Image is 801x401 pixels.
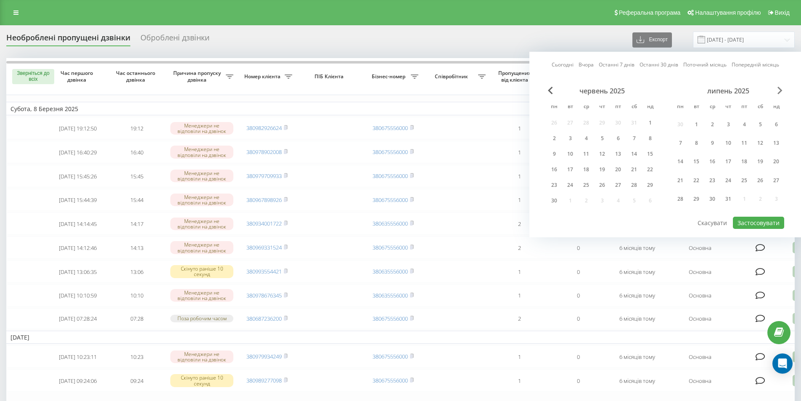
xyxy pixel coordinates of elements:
[610,148,626,160] div: пт 13 черв 2025 р.
[246,244,282,251] a: 380969331524
[130,315,143,322] font: 07:28
[704,154,720,170] div: ср 16 лип 2025 р.
[610,132,626,145] div: пт 6 черв 2025 р.
[642,117,658,129] div: нд 1 черв 2025 р.
[549,149,560,159] div: 9
[546,163,562,176] div: пн 16 черв 2025 р.
[518,196,521,204] font: 1
[736,117,752,132] div: пт 4 лип 2025 р.
[629,164,640,175] div: 21
[116,69,155,83] font: Час останнього дзвінка
[246,172,282,180] a: 380979709933
[689,244,711,252] font: Основна
[771,138,782,149] div: 13
[722,101,735,114] abbr: четвер
[642,148,658,160] div: нд 15 черв 2025 р.
[647,103,653,110] font: нд
[12,69,54,84] button: Зверніться до всіх
[246,315,282,322] font: 380687236200
[741,103,747,110] font: пт
[578,163,594,176] div: ср 18 черв 2025 р.
[754,101,767,114] abbr: субота
[688,154,704,170] div: вт 15 лип 2025 р.
[707,156,718,167] div: 16
[578,148,594,160] div: ср 11 черв 2025 р.
[59,315,97,322] font: [DATE] 07:28:24
[675,156,686,167] div: 14
[695,9,761,16] font: Налаштування профілю
[720,191,736,207] div: чт 31 лип 2025 р.
[720,135,736,151] div: чт 10 лип 2025 р.
[548,101,560,114] abbr: понеділок
[373,220,408,227] font: 380635556000
[772,353,793,374] div: Відкрити Intercom Messenger
[11,333,29,341] font: [DATE]
[672,173,688,188] div: пн 21 лип 2025 р.
[768,117,784,132] div: нд 6 лип 2025 р.
[597,133,608,144] div: 5
[59,268,97,276] font: [DATE] 13:06:35
[177,146,226,158] font: Менеджери не відповіли на дзвінок
[549,133,560,144] div: 2
[373,353,408,360] a: 380675556000
[373,315,408,322] a: 380675556000
[629,133,640,144] div: 7
[130,173,143,180] font: 15:45
[771,175,782,186] div: 27
[11,105,78,113] font: Субота, 8 Березня 2025
[177,289,226,302] font: Менеджери не відповіли на дзвінок
[546,179,562,191] div: пн 23 черв 2025 р.
[373,196,408,204] a: 380675556000
[777,87,782,94] span: Наступний місяць
[632,103,637,110] font: сб
[752,135,768,151] div: сб 12 лип 2025 р.
[677,103,684,110] font: пн
[733,217,784,229] button: Застосовувати
[688,191,704,207] div: вт 29 лип 2025 р.
[130,377,143,385] font: 09:24
[59,377,97,385] font: [DATE] 09:24:06
[518,220,521,228] font: 2
[181,265,223,278] font: Скінуто раніше 10 секунд
[688,135,704,151] div: вт 8 лип 2025 р.
[373,124,408,132] a: 380675556000
[752,154,768,170] div: сб 19 лип 2025 р.
[246,292,282,299] a: 380978676345
[373,148,408,156] a: 380675556000
[619,9,681,16] font: Реферальна програма
[594,163,610,176] div: чт 19 черв 2025 р.
[373,244,408,251] a: 380675556000
[581,149,592,159] div: 11
[689,292,711,300] font: Основна
[723,194,734,204] div: 31
[599,61,634,68] font: Останні 7 днів
[688,173,704,188] div: вт 22 лип 2025 р.
[577,292,580,300] font: 0
[59,244,97,252] font: [DATE] 14:12:46
[720,173,736,188] div: чт 24 лип 2025 р.
[691,156,702,167] div: 15
[246,196,282,204] a: 380967898926
[628,101,640,114] abbr: субота
[597,164,608,175] div: 19
[373,377,408,384] font: 380675556000
[552,61,574,68] font: Сьогодні
[619,377,655,385] font: 6 місяців тому
[691,119,702,130] div: 1
[518,377,521,385] font: 1
[435,73,468,80] font: Співробітник
[773,103,780,110] font: нд
[736,173,752,188] div: пт 25 лип 2025 р.
[61,69,93,83] font: Час першого дзвінка
[246,268,282,275] a: 380993554421
[130,292,143,300] font: 10:10
[688,117,704,132] div: вт 1 лип 2025 р.
[645,164,656,175] div: 22
[644,101,656,114] abbr: неділя
[518,173,521,180] font: 1
[689,377,711,385] font: Основна
[59,125,97,132] font: [DATE] 19:12:50
[518,268,521,276] font: 1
